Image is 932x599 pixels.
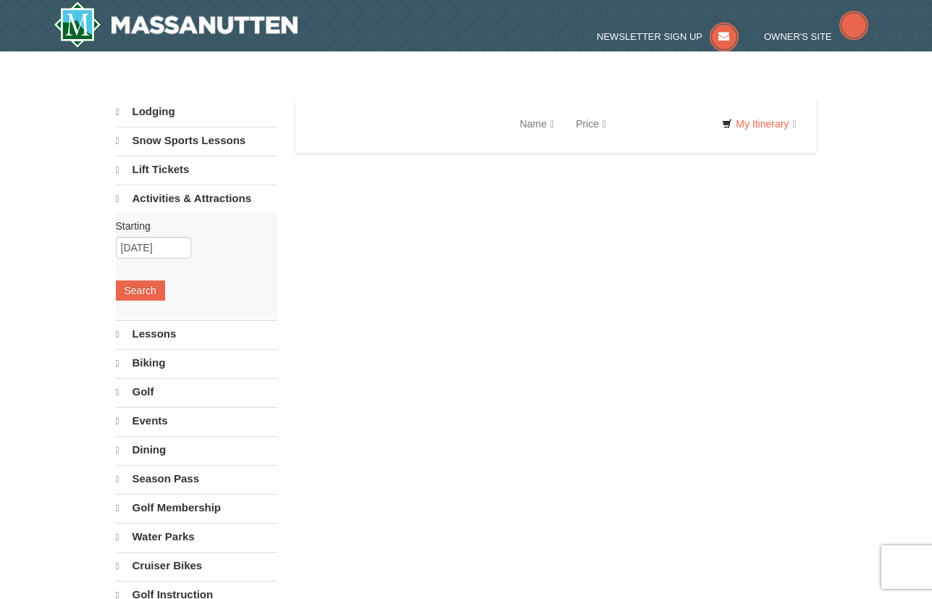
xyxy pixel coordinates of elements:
a: Golf Membership [116,494,277,521]
a: Massanutten Resort [54,1,298,48]
a: Lodging [116,99,277,125]
button: Search [116,280,165,301]
a: Newsletter Sign Up [597,31,739,42]
a: Lift Tickets [116,156,277,183]
span: Newsletter Sign Up [597,31,702,42]
a: Dining [116,436,277,464]
a: Name [509,109,565,138]
a: Biking [116,349,277,377]
img: Massanutten Resort Logo [54,1,298,48]
a: Events [116,407,277,435]
a: Snow Sports Lessons [116,127,277,154]
a: Golf [116,378,277,406]
a: Cruiser Bikes [116,552,277,579]
a: My Itinerary [713,113,805,135]
label: Starting [116,219,266,233]
a: Price [565,109,617,138]
a: Water Parks [116,523,277,550]
a: Lessons [116,320,277,348]
span: Owner's Site [764,31,832,42]
a: Season Pass [116,465,277,493]
a: Owner's Site [764,31,868,42]
a: Activities & Attractions [116,185,277,212]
